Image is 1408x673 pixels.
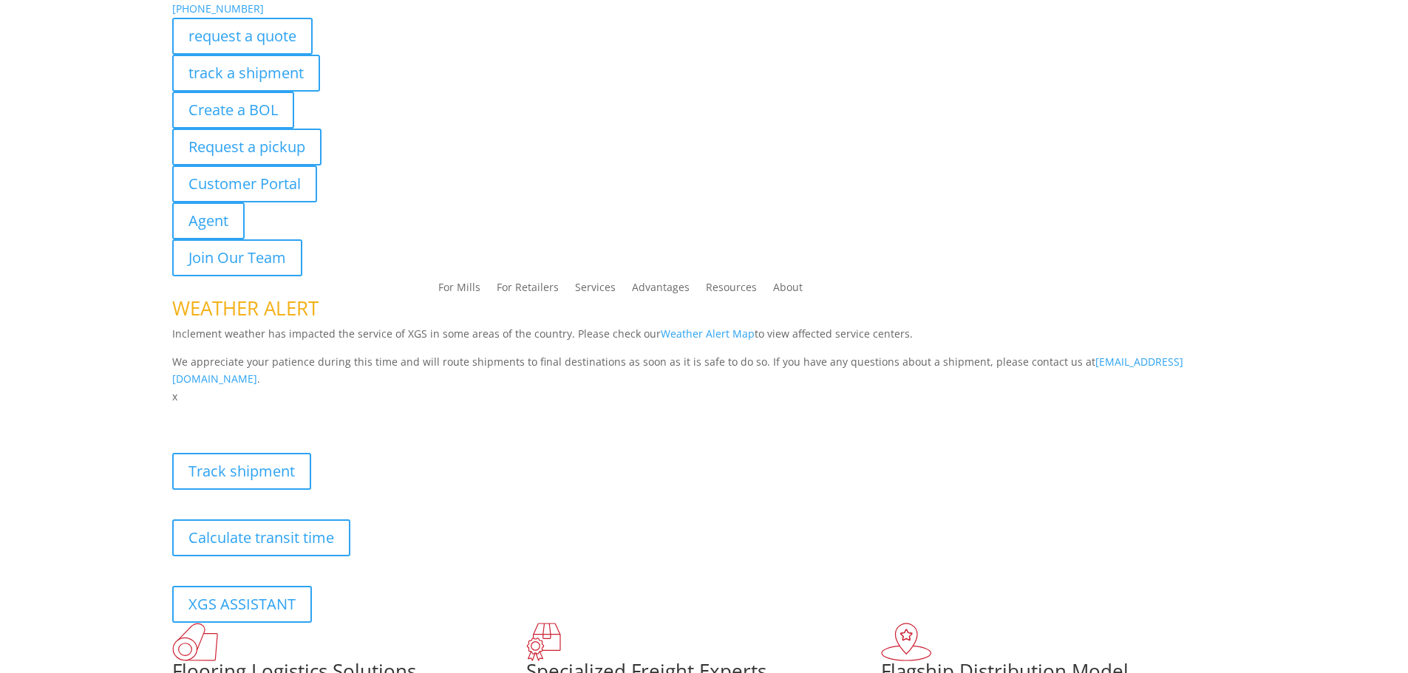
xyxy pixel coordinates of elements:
a: Weather Alert Map [661,327,755,341]
a: [PHONE_NUMBER] [172,1,264,16]
a: Customer Portal [172,165,317,202]
a: Request a pickup [172,129,322,165]
a: Advantages [632,282,690,298]
a: Track shipment [172,453,311,490]
a: track a shipment [172,55,320,92]
p: x [172,388,1237,406]
a: Agent [172,202,245,239]
a: Join Our Team [172,239,302,276]
a: XGS ASSISTANT [172,586,312,623]
a: About [773,282,803,298]
a: request a quote [172,18,313,55]
a: For Retailers [497,282,559,298]
p: We appreciate your patience during this time and will route shipments to final destinations as so... [172,353,1237,389]
a: Create a BOL [172,92,294,129]
img: xgs-icon-flagship-distribution-model-red [881,623,932,661]
a: Services [575,282,616,298]
span: WEATHER ALERT [172,295,319,321]
b: Visibility, transparency, and control for your entire supply chain. [172,408,502,422]
a: For Mills [438,282,480,298]
a: Calculate transit time [172,519,350,556]
p: Inclement weather has impacted the service of XGS in some areas of the country. Please check our ... [172,325,1237,353]
img: xgs-icon-total-supply-chain-intelligence-red [172,623,218,661]
img: xgs-icon-focused-on-flooring-red [526,623,561,661]
a: Resources [706,282,757,298]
